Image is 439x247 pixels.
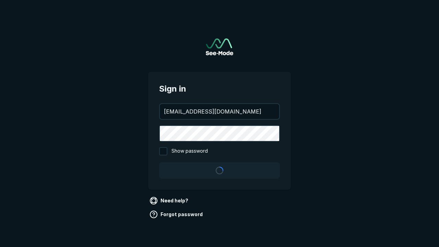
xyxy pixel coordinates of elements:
span: Show password [171,147,208,155]
input: your@email.com [160,104,279,119]
a: Forgot password [148,209,205,220]
span: Sign in [159,83,280,95]
a: Need help? [148,195,191,206]
img: See-Mode Logo [206,38,233,55]
a: Go to sign in [206,38,233,55]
